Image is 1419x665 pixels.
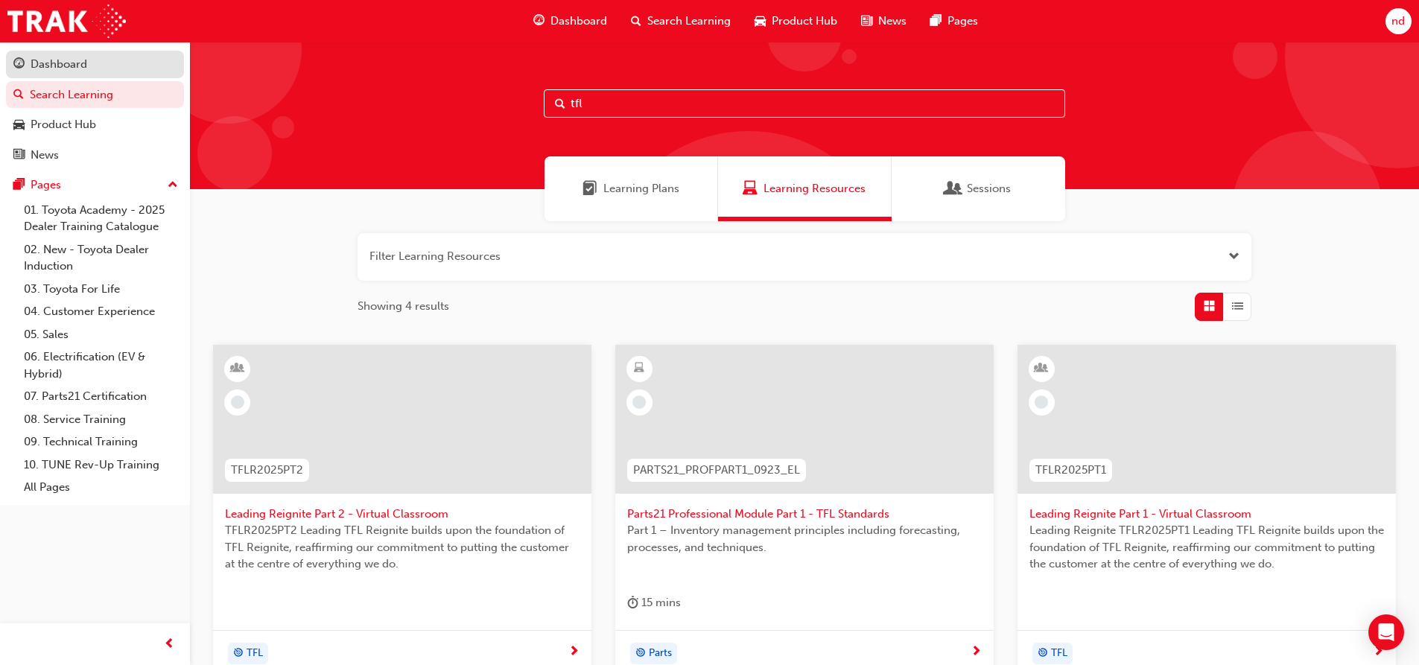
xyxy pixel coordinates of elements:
span: target-icon [233,644,244,664]
span: Pages [947,13,978,30]
span: learningRecordVerb_NONE-icon [231,395,244,409]
button: DashboardSearch LearningProduct HubNews [6,48,184,171]
span: Learning Resources [764,180,866,197]
span: news-icon [13,149,25,162]
span: target-icon [1038,644,1048,664]
span: TFL [247,645,263,662]
a: guage-iconDashboard [521,6,619,36]
a: All Pages [18,476,184,499]
span: search-icon [631,12,641,31]
a: 05. Sales [18,323,184,346]
a: 04. Customer Experience [18,300,184,323]
div: 15 mins [627,594,681,612]
span: learningResourceType_INSTRUCTOR_LED-icon [1036,359,1047,378]
span: Grid [1204,298,1215,315]
span: guage-icon [533,12,545,31]
a: Product Hub [6,111,184,139]
a: 03. Toyota For Life [18,278,184,301]
div: Dashboard [31,56,87,73]
a: 09. Technical Training [18,430,184,454]
span: Learning Plans [603,180,679,197]
a: Learning PlansLearning Plans [545,156,718,221]
span: pages-icon [930,12,942,31]
span: next-icon [1373,646,1384,659]
a: 01. Toyota Academy - 2025 Dealer Training Catalogue [18,199,184,238]
span: pages-icon [13,179,25,192]
img: Trak [7,4,126,38]
a: Learning ResourcesLearning Resources [718,156,892,221]
span: duration-icon [627,594,638,612]
span: Product Hub [772,13,837,30]
a: News [6,141,184,169]
span: Showing 4 results [358,298,449,315]
span: Leading Reignite Part 2 - Virtual Classroom [225,506,580,523]
span: Dashboard [550,13,607,30]
span: TFLR2025PT2 [231,462,303,479]
a: 07. Parts21 Certification [18,385,184,408]
a: 02. New - Toyota Dealer Induction [18,238,184,278]
span: nd [1391,13,1405,30]
span: TFL [1051,645,1067,662]
span: TFLR2025PT1 [1035,462,1106,479]
span: car-icon [13,118,25,132]
span: learningResourceType_ELEARNING-icon [634,359,644,378]
a: pages-iconPages [918,6,990,36]
span: target-icon [635,644,646,664]
a: search-iconSearch Learning [619,6,743,36]
span: learningRecordVerb_NONE-icon [632,395,646,409]
div: Product Hub [31,116,96,133]
span: search-icon [13,89,24,102]
a: Search Learning [6,81,184,109]
span: learningRecordVerb_NONE-icon [1035,395,1048,409]
span: News [878,13,907,30]
span: List [1232,298,1243,315]
span: next-icon [568,646,580,659]
span: Part 1 – Inventory management principles including forecasting, processes, and techniques. [627,522,982,556]
div: Pages [31,176,61,194]
a: news-iconNews [849,6,918,36]
span: guage-icon [13,58,25,71]
button: Open the filter [1228,248,1239,265]
div: Open Intercom Messenger [1368,614,1404,650]
div: News [31,147,59,164]
button: nd [1385,8,1412,34]
span: Leading Reignite Part 1 - Virtual Classroom [1029,506,1384,523]
span: Learning Plans [582,180,597,197]
span: Parts [649,645,672,662]
a: SessionsSessions [892,156,1065,221]
a: 06. Electrification (EV & Hybrid) [18,346,184,385]
span: Learning Resources [743,180,758,197]
span: news-icon [861,12,872,31]
span: car-icon [755,12,766,31]
span: up-icon [168,176,178,195]
a: car-iconProduct Hub [743,6,849,36]
input: Search... [544,89,1065,118]
a: 08. Service Training [18,408,184,431]
button: Pages [6,171,184,199]
a: Dashboard [6,51,184,78]
span: next-icon [971,646,982,659]
span: Sessions [967,180,1011,197]
span: learningResourceType_INSTRUCTOR_LED-icon [232,359,243,378]
span: Sessions [946,180,961,197]
span: PARTS21_PROFPART1_0923_EL [633,462,800,479]
span: Search Learning [647,13,731,30]
span: prev-icon [164,635,175,654]
span: Parts21 Professional Module Part 1 - TFL Standards [627,506,982,523]
span: TFLR2025PT2 Leading TFL Reignite builds upon the foundation of TFL Reignite, reaffirming our comm... [225,522,580,573]
span: Search [555,95,565,112]
span: Leading Reignite TFLR2025PT1 Leading TFL Reignite builds upon the foundation of TFL Reignite, rea... [1029,522,1384,573]
a: 10. TUNE Rev-Up Training [18,454,184,477]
